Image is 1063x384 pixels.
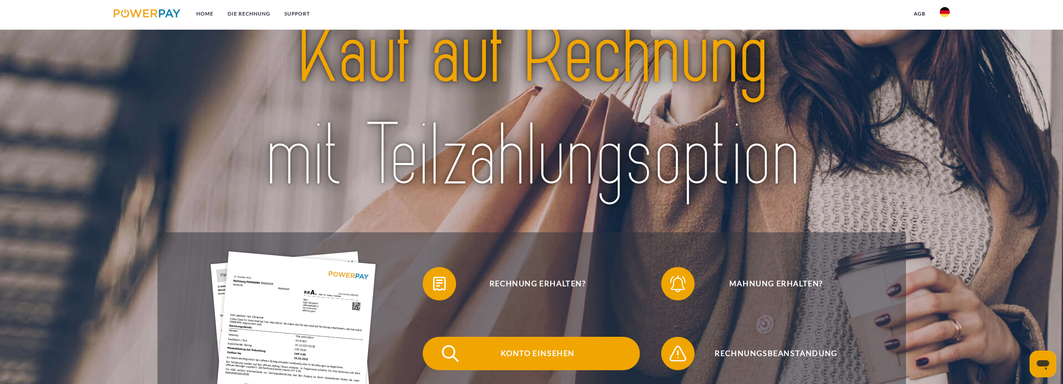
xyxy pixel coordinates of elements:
img: de [940,7,950,17]
img: logo-powerpay.svg [114,9,181,18]
a: Home [189,6,221,21]
img: qb_bill.svg [429,273,450,294]
span: Rechnungsbeanstandung [674,337,878,370]
span: Rechnung erhalten? [435,267,640,300]
button: Rechnungsbeanstandung [661,337,878,370]
span: Konto einsehen [435,337,640,370]
a: SUPPORT [277,6,317,21]
button: Konto einsehen [423,337,640,370]
button: Rechnung erhalten? [423,267,640,300]
img: qb_warning.svg [667,343,688,364]
button: Mahnung erhalten? [661,267,878,300]
a: agb [907,6,933,21]
img: qb_bell.svg [667,273,688,294]
iframe: Schaltfläche zum Öffnen des Messaging-Fensters [1030,351,1056,377]
img: qb_search.svg [440,343,461,364]
a: DIE RECHNUNG [221,6,277,21]
span: Mahnung erhalten? [674,267,878,300]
